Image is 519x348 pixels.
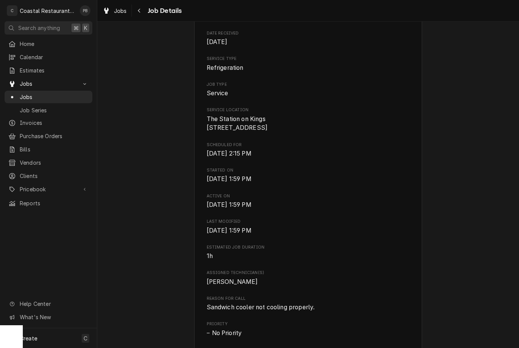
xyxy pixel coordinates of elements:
span: Service Type [207,56,410,62]
div: No Priority [207,329,410,338]
span: [PERSON_NAME] [207,278,258,285]
span: Create [20,335,37,342]
div: Coastal Restaurant Repair [20,7,76,15]
a: Clients [5,170,92,182]
div: Assigned Technician(s) [207,270,410,286]
div: PB [80,5,90,16]
a: Home [5,38,92,50]
div: Phill Blush's Avatar [80,5,90,16]
span: Date Received [207,30,410,36]
span: Calendar [20,53,89,61]
span: K [84,24,87,32]
span: Search anything [18,24,60,32]
div: Date Received [207,30,410,47]
span: Started On [207,167,410,173]
a: Vendors [5,156,92,169]
span: Assigned Technician(s) [207,270,410,276]
span: What's New [20,313,88,321]
div: Service Type [207,56,410,72]
span: Jobs [114,7,127,15]
span: Last Modified [207,219,410,225]
span: Home [20,40,89,48]
div: Last Modified [207,219,410,235]
div: Reason For Call [207,296,410,312]
span: Reports [20,199,89,207]
span: [DATE] [207,38,228,46]
span: Purchase Orders [20,132,89,140]
div: Job Type [207,82,410,98]
span: Last Modified [207,226,410,235]
span: Jobs [20,80,77,88]
span: [DATE] 2:15 PM [207,150,252,157]
span: 1h [207,252,213,260]
span: Service [207,90,228,97]
span: Service Location [207,115,410,132]
span: Priority [207,321,410,327]
span: Job Type [207,89,410,98]
span: Vendors [20,159,89,167]
a: Jobs [5,91,92,103]
span: Started On [207,175,410,184]
a: Reports [5,197,92,209]
div: Active On [207,193,410,209]
a: Go to Help Center [5,298,92,310]
span: Help Center [20,300,88,308]
span: ⌘ [73,24,79,32]
span: Refrigeration [207,64,244,71]
span: Estimated Job Duration [207,244,410,250]
span: Sandwich cooler not cooling properly. [207,304,315,311]
div: Service Location [207,107,410,132]
a: Go to Pricebook [5,183,92,195]
button: Search anything⌘K [5,21,92,35]
span: Service Location [207,107,410,113]
span: [DATE] 1:59 PM [207,227,252,234]
span: Date Received [207,38,410,47]
span: C [84,334,87,342]
span: Priority [207,329,410,338]
a: Estimates [5,64,92,77]
a: Go to What's New [5,311,92,323]
span: Jobs [20,93,89,101]
a: Calendar [5,51,92,63]
span: Estimates [20,66,89,74]
span: [DATE] 1:59 PM [207,175,252,183]
div: Started On [207,167,410,184]
span: Assigned Technician(s) [207,277,410,287]
span: Job Type [207,82,410,88]
span: Bills [20,145,89,153]
span: Active On [207,193,410,199]
span: Reason For Call [207,296,410,302]
span: [DATE] 1:59 PM [207,201,252,208]
span: Reason For Call [207,303,410,312]
a: Invoices [5,117,92,129]
div: Estimated Job Duration [207,244,410,261]
a: Bills [5,143,92,156]
span: Estimated Job Duration [207,252,410,261]
a: Jobs [100,5,130,17]
span: Active On [207,200,410,209]
span: Clients [20,172,89,180]
span: Scheduled For [207,142,410,148]
span: Service Type [207,63,410,72]
a: Job Series [5,104,92,117]
span: Pricebook [20,185,77,193]
span: Job Details [146,6,182,16]
div: Priority [207,321,410,337]
a: Go to Jobs [5,77,92,90]
div: C [7,5,17,16]
span: Scheduled For [207,149,410,158]
button: Navigate back [133,5,146,17]
a: Purchase Orders [5,130,92,142]
div: Scheduled For [207,142,410,158]
span: Invoices [20,119,89,127]
span: The Station on Kings [STREET_ADDRESS] [207,115,268,132]
span: Job Series [20,106,89,114]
